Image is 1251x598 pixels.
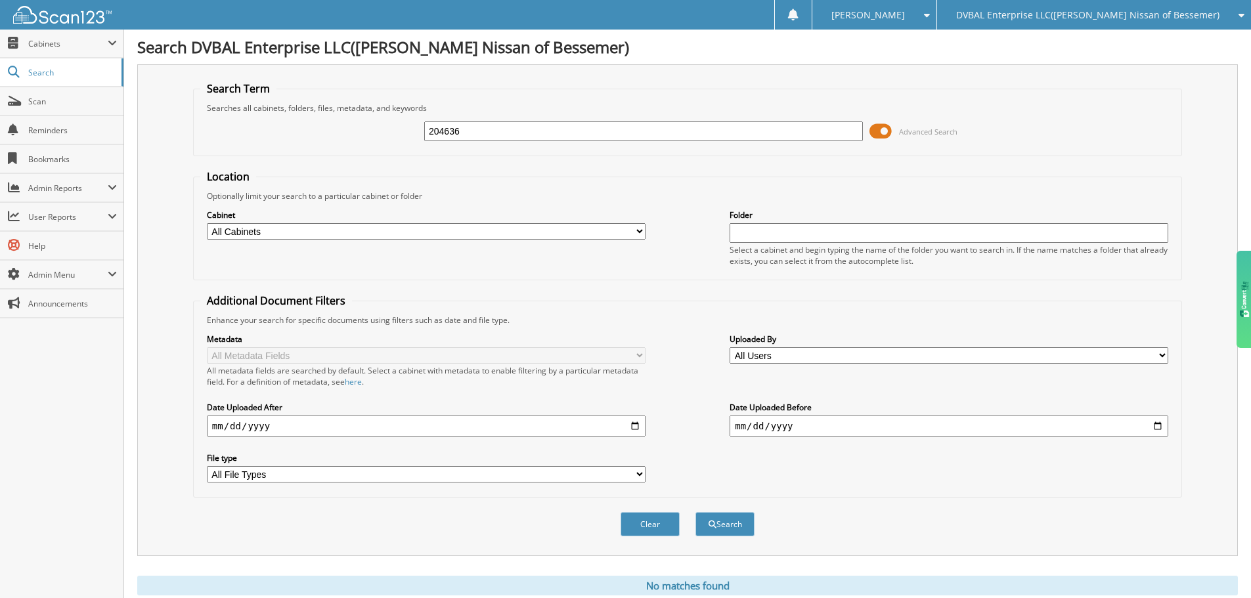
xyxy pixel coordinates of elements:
[207,333,646,345] label: Metadata
[28,96,117,107] span: Scan
[956,11,1219,19] span: DVBAL Enterprise LLC([PERSON_NAME] Nissan of Bessemer)
[695,512,755,536] button: Search
[28,298,117,309] span: Announcements
[200,169,256,184] legend: Location
[137,576,1238,595] div: No matches found
[207,416,646,437] input: start
[200,102,1175,114] div: Searches all cabinets, folders, files, metadata, and keywords
[28,38,108,49] span: Cabinets
[28,182,108,194] span: Admin Reports
[730,333,1168,345] label: Uploaded By
[28,240,117,251] span: Help
[730,416,1168,437] input: end
[207,402,646,413] label: Date Uploaded After
[1240,281,1250,317] img: gdzwAHDJa65OwAAAABJRU5ErkJggg==
[730,209,1168,221] label: Folder
[200,81,276,96] legend: Search Term
[730,244,1168,267] div: Select a cabinet and begin typing the name of the folder you want to search in. If the name match...
[28,211,108,223] span: User Reports
[200,314,1175,326] div: Enhance your search for specific documents using filters such as date and file type.
[13,6,112,24] img: scan123-logo-white.svg
[137,36,1238,58] h1: Search DVBAL Enterprise LLC([PERSON_NAME] Nissan of Bessemer)
[28,269,108,280] span: Admin Menu
[621,512,680,536] button: Clear
[831,11,905,19] span: [PERSON_NAME]
[207,209,646,221] label: Cabinet
[207,452,646,463] label: File type
[207,365,646,387] div: All metadata fields are searched by default. Select a cabinet with metadata to enable filtering b...
[28,67,115,78] span: Search
[28,125,117,136] span: Reminders
[730,402,1168,413] label: Date Uploaded Before
[345,376,362,387] a: here
[899,127,957,137] span: Advanced Search
[200,293,352,308] legend: Additional Document Filters
[28,154,117,165] span: Bookmarks
[200,190,1175,202] div: Optionally limit your search to a particular cabinet or folder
